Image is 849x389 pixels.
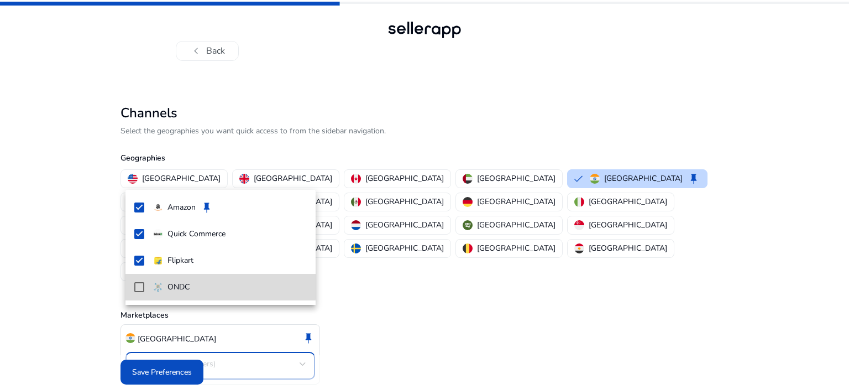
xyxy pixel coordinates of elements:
[153,256,163,266] img: flipkart.svg
[200,201,213,214] span: keep
[153,203,163,212] img: amazon.svg
[167,228,226,240] p: Quick Commerce
[167,255,193,267] p: Flipkart
[167,201,196,214] p: Amazon
[153,229,163,239] img: quick-commerce.gif
[167,281,190,293] p: ONDC
[153,282,163,292] img: ondc-sm.webp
